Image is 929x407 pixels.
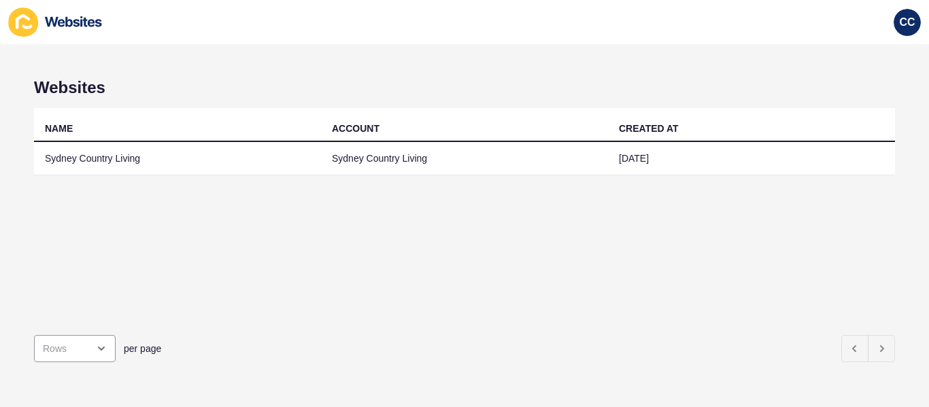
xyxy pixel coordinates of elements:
span: per page [124,342,161,355]
td: [DATE] [608,142,895,175]
div: CREATED AT [619,122,679,135]
td: Sydney Country Living [321,142,608,175]
span: CC [899,16,915,29]
div: open menu [34,335,116,362]
h1: Websites [34,78,895,97]
div: ACCOUNT [332,122,379,135]
div: NAME [45,122,73,135]
td: Sydney Country Living [34,142,321,175]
